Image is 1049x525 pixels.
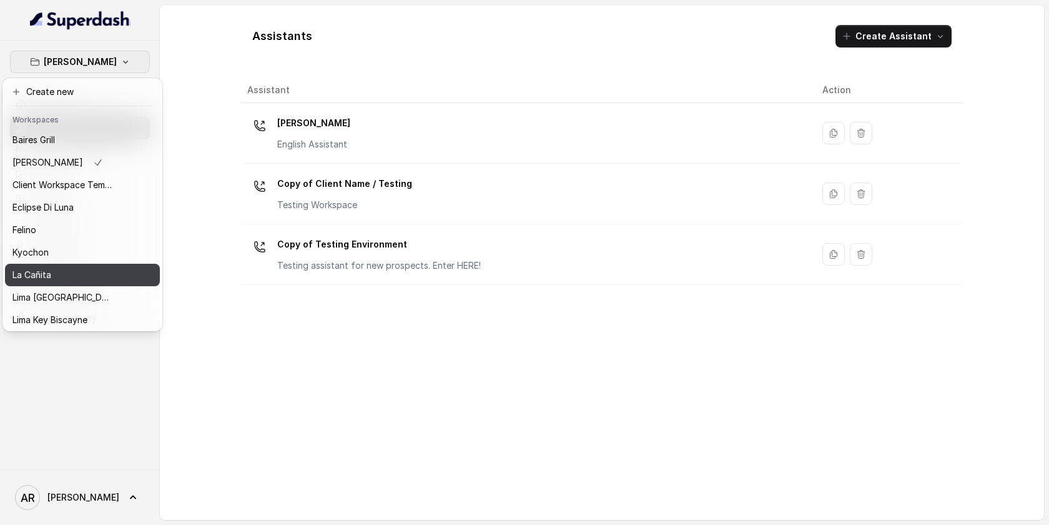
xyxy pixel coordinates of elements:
[44,54,117,69] p: [PERSON_NAME]
[12,312,87,327] p: Lima Key Biscayne
[12,200,74,215] p: Eclipse Di Luna
[12,155,83,170] p: [PERSON_NAME]
[2,78,162,331] div: [PERSON_NAME]
[12,245,49,260] p: Kyochon
[12,177,112,192] p: Client Workspace Template
[12,290,112,305] p: Lima [GEOGRAPHIC_DATA]
[10,51,150,73] button: [PERSON_NAME]
[12,267,51,282] p: La Cañita
[12,222,36,237] p: Felino
[5,81,160,103] button: Create new
[5,109,160,129] header: Workspaces
[12,132,55,147] p: Baires Grill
